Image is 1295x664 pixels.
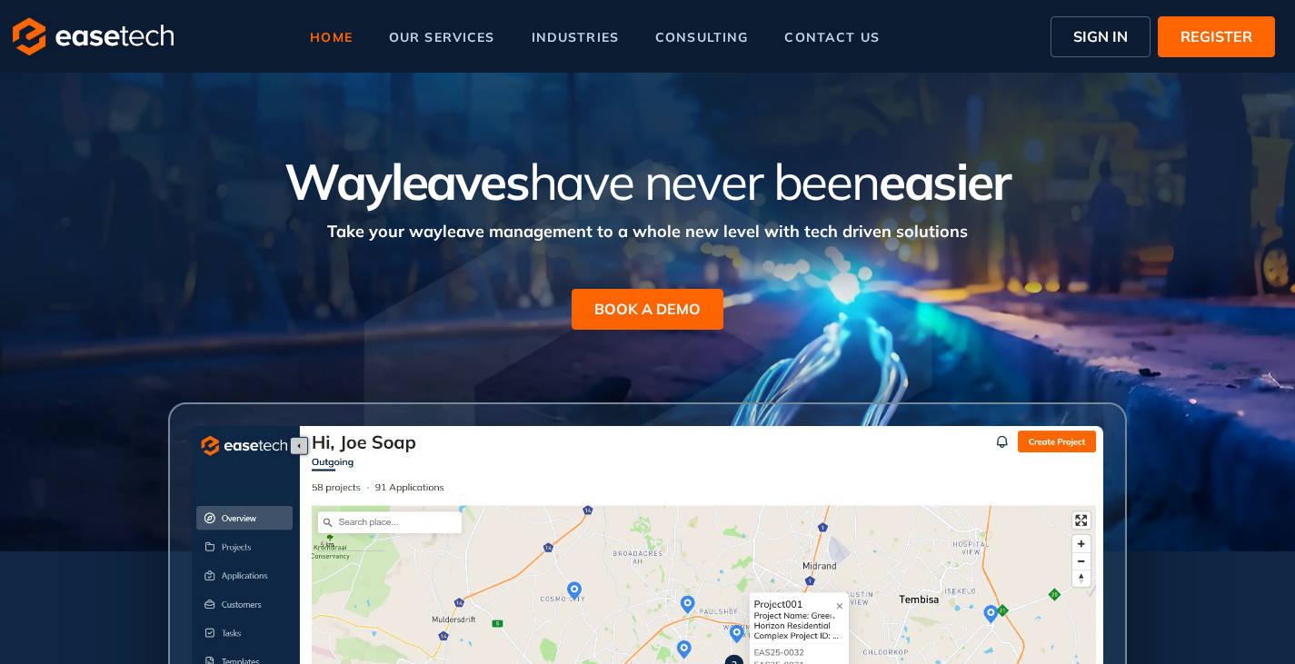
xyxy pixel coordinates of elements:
[389,31,495,44] span: our services
[879,150,1011,213] span: easier
[529,150,879,213] span: have never been
[572,289,723,330] button: BOOK A DEMO
[125,210,1170,243] div: Take your wayleave management to a whole new level with tech driven solutions
[1051,16,1151,57] button: SIGN IN
[310,31,353,44] span: home
[1073,25,1128,47] span: SIGN IN
[284,150,528,213] span: Wayleaves
[594,298,701,320] span: BOOK A DEMO
[532,31,619,44] span: industries
[13,17,174,55] img: logo
[1158,16,1275,57] button: REGISTER
[784,31,879,44] span: contact us
[655,31,748,44] span: consulting
[1180,25,1252,47] span: REGISTER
